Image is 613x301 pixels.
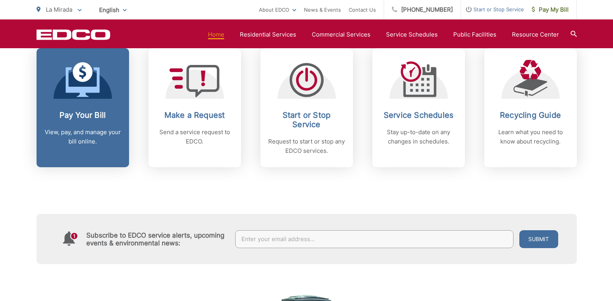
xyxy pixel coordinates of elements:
[156,128,233,146] p: Send a service request to EDCO.
[208,30,224,39] a: Home
[492,110,569,120] h2: Recycling Guide
[148,48,241,167] a: Make a Request Send a service request to EDCO.
[372,48,465,167] a: Service Schedules Stay up-to-date on any changes in schedules.
[37,48,129,167] a: Pay Your Bill View, pay, and manage your bill online.
[268,110,345,129] h2: Start or Stop Service
[44,110,121,120] h2: Pay Your Bill
[512,30,559,39] a: Resource Center
[93,3,133,17] span: English
[386,30,438,39] a: Service Schedules
[519,230,558,248] button: Submit
[259,5,296,14] a: About EDCO
[156,110,233,120] h2: Make a Request
[235,230,513,248] input: Enter your email address...
[240,30,296,39] a: Residential Services
[532,5,569,14] span: Pay My Bill
[86,231,228,247] h4: Subscribe to EDCO service alerts, upcoming events & environmental news:
[304,5,341,14] a: News & Events
[492,128,569,146] p: Learn what you need to know about recycling.
[380,128,457,146] p: Stay up-to-date on any changes in schedules.
[268,137,345,156] p: Request to start or stop any EDCO services.
[46,6,72,13] span: La Mirada
[453,30,496,39] a: Public Facilities
[380,110,457,120] h2: Service Schedules
[349,5,376,14] a: Contact Us
[44,128,121,146] p: View, pay, and manage your bill online.
[484,48,577,167] a: Recycling Guide Learn what you need to know about recycling.
[312,30,370,39] a: Commercial Services
[37,29,110,40] a: EDCD logo. Return to the homepage.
